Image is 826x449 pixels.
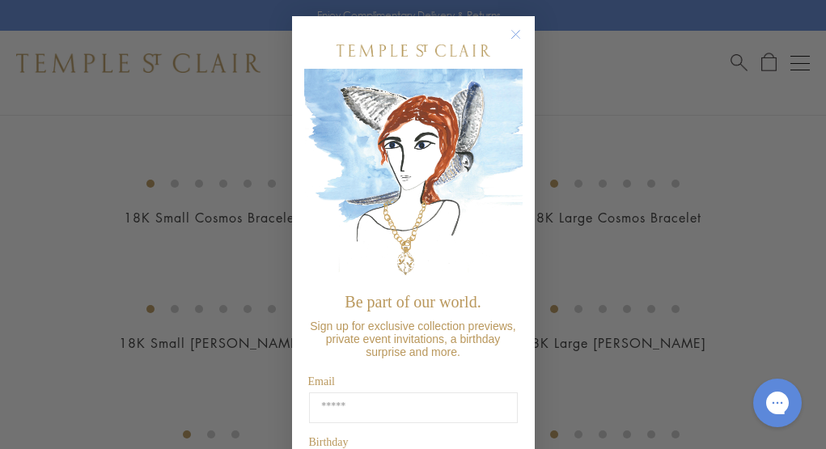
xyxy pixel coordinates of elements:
[308,375,335,388] span: Email
[304,69,523,285] img: c4a9eb12-d91a-4d4a-8ee0-386386f4f338.jpeg
[309,436,349,448] span: Birthday
[745,373,810,433] iframe: Gorgias live chat messenger
[310,320,515,358] span: Sign up for exclusive collection previews, private event invitations, a birthday surprise and more.
[514,32,534,53] button: Close dialog
[345,293,481,311] span: Be part of our world.
[309,392,518,423] input: Email
[337,44,490,57] img: Temple St. Clair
